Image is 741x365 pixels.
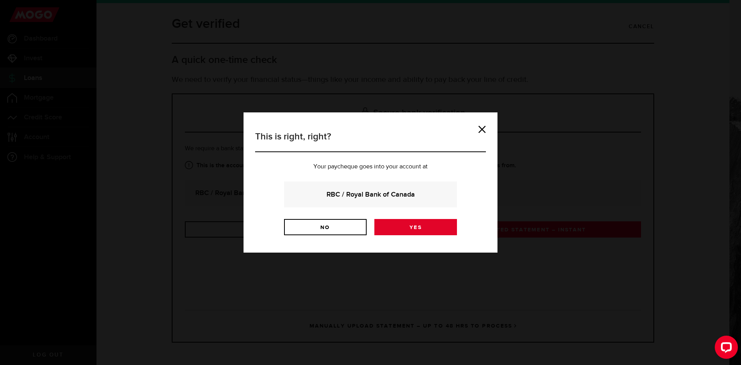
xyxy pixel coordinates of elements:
[255,130,486,152] h3: This is right, right?
[255,164,486,170] p: Your paycheque goes into your account at
[294,189,447,200] strong: RBC / Royal Bank of Canada
[284,219,367,235] a: No
[709,333,741,365] iframe: LiveChat chat widget
[374,219,457,235] a: Yes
